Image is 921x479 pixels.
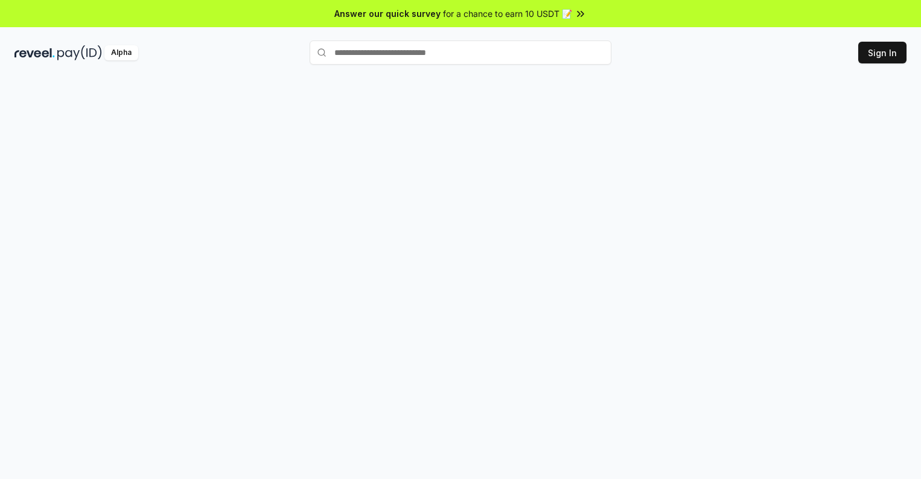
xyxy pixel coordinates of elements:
[14,45,55,60] img: reveel_dark
[334,7,441,20] span: Answer our quick survey
[443,7,572,20] span: for a chance to earn 10 USDT 📝
[104,45,138,60] div: Alpha
[57,45,102,60] img: pay_id
[858,42,907,63] button: Sign In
